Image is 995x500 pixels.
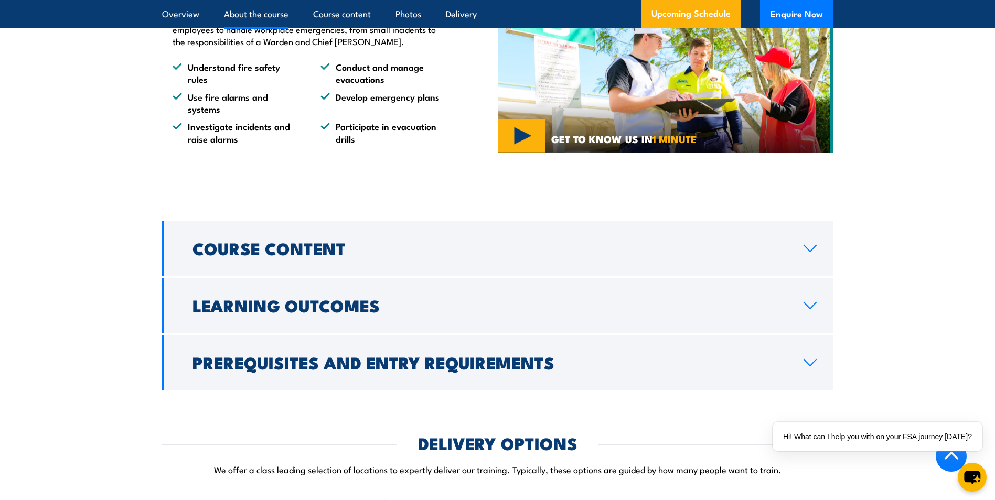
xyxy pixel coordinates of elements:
a: Learning Outcomes [162,278,833,333]
li: Participate in evacuation drills [320,120,450,145]
h2: DELIVERY OPTIONS [418,436,577,450]
li: Understand fire safety rules [173,61,302,85]
li: Develop emergency plans [320,91,450,115]
a: Prerequisites and Entry Requirements [162,335,833,390]
li: Use fire alarms and systems [173,91,302,115]
strong: 1 MINUTE [652,131,697,146]
h2: Course Content [192,241,787,255]
h2: Prerequisites and Entry Requirements [192,355,787,369]
li: Conduct and manage evacuations [320,61,450,85]
p: We offer a class leading selection of locations to expertly deliver our training. Typically, thes... [162,463,833,475]
li: Investigate incidents and raise alarms [173,120,302,145]
p: This course includes both theory and practical training, preparing your employees to handle workp... [173,11,450,48]
span: GET TO KNOW US IN [551,134,697,144]
a: Course Content [162,221,833,276]
h2: Learning Outcomes [192,298,787,312]
button: chat-button [958,463,987,492]
div: Hi! What can I help you with on your FSA journey [DATE]? [773,422,982,451]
